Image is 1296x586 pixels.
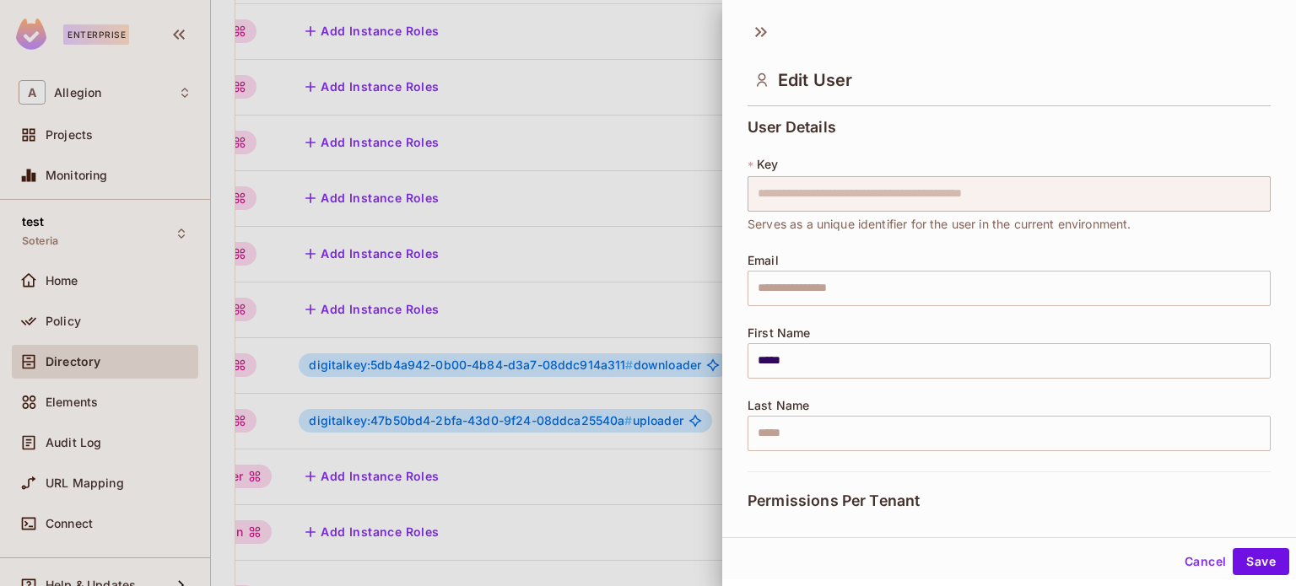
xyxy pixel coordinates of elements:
span: Edit User [778,70,852,90]
span: Key [757,158,778,171]
button: Cancel [1178,548,1233,575]
span: Email [748,254,779,267]
span: First Name [748,326,811,340]
button: Save [1233,548,1289,575]
span: Last Name [748,399,809,412]
span: Serves as a unique identifier for the user in the current environment. [748,215,1131,234]
span: User Details [748,119,836,136]
span: Permissions Per Tenant [748,492,920,509]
